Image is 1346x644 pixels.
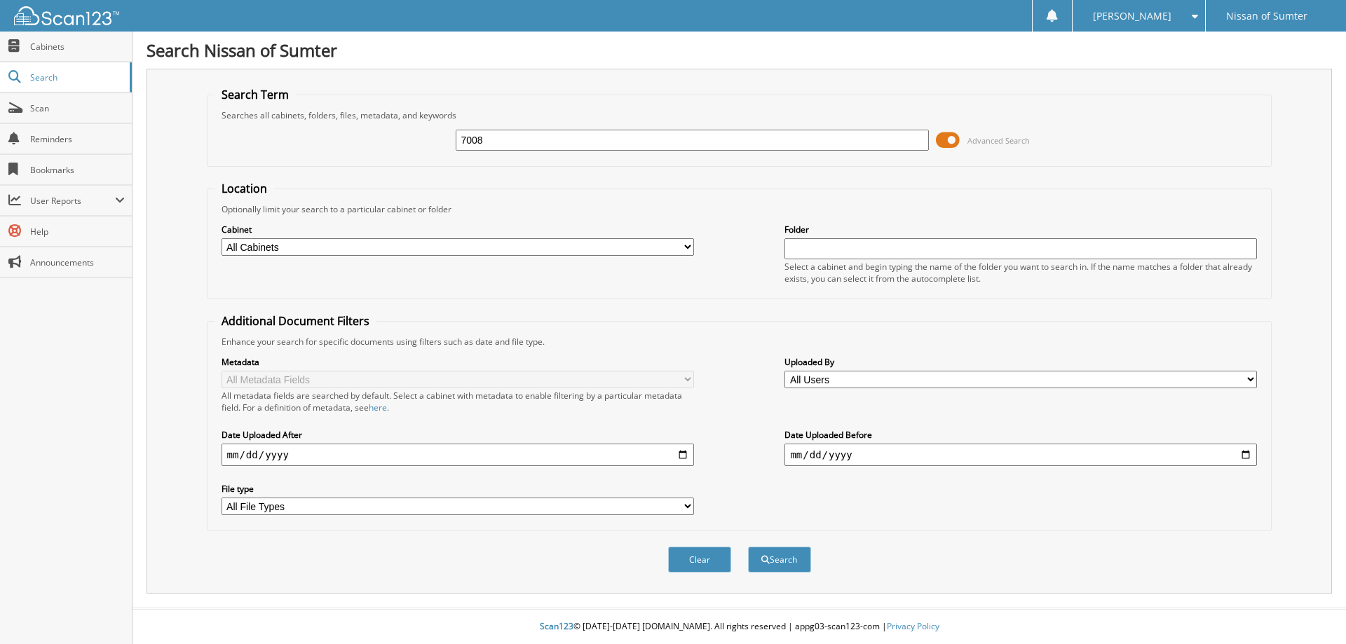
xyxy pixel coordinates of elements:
span: [PERSON_NAME] [1093,12,1171,20]
a: Privacy Policy [887,620,939,632]
span: Help [30,226,125,238]
label: Date Uploaded Before [784,429,1257,441]
div: All metadata fields are searched by default. Select a cabinet with metadata to enable filtering b... [222,390,694,413]
span: Search [30,71,123,83]
div: © [DATE]-[DATE] [DOMAIN_NAME]. All rights reserved | appg03-scan123-com | [132,610,1346,644]
label: File type [222,483,694,495]
span: Bookmarks [30,164,125,176]
legend: Location [215,181,274,196]
a: here [369,402,387,413]
input: end [784,444,1257,466]
div: Searches all cabinets, folders, files, metadata, and keywords [215,109,1265,121]
input: start [222,444,694,466]
label: Folder [784,224,1257,235]
img: scan123-logo-white.svg [14,6,119,25]
label: Cabinet [222,224,694,235]
legend: Additional Document Filters [215,313,376,329]
div: Select a cabinet and begin typing the name of the folder you want to search in. If the name match... [784,261,1257,285]
span: User Reports [30,195,115,207]
span: Scan123 [540,620,573,632]
span: Nissan of Sumter [1226,12,1307,20]
button: Clear [668,547,731,573]
span: Reminders [30,133,125,145]
h1: Search Nissan of Sumter [147,39,1332,62]
span: Advanced Search [967,135,1030,146]
legend: Search Term [215,87,296,102]
label: Metadata [222,356,694,368]
div: Enhance your search for specific documents using filters such as date and file type. [215,336,1265,348]
iframe: Chat Widget [1276,577,1346,644]
label: Date Uploaded After [222,429,694,441]
label: Uploaded By [784,356,1257,368]
span: Announcements [30,256,125,268]
button: Search [748,547,811,573]
span: Scan [30,102,125,114]
div: Optionally limit your search to a particular cabinet or folder [215,203,1265,215]
span: Cabinets [30,41,125,53]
